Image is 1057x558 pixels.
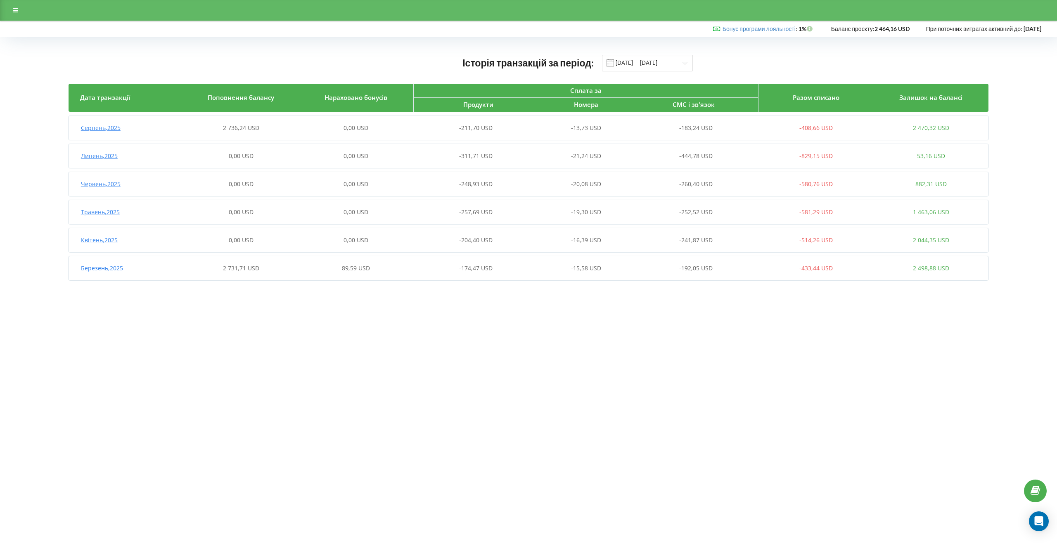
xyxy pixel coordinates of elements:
span: При поточних витратах активний до: [926,25,1022,32]
span: СМС і зв'язок [673,100,715,109]
span: 0,00 USD [229,152,254,160]
span: -174,47 USD [459,264,493,272]
span: 0,00 USD [344,236,368,244]
span: 0,00 USD [344,180,368,188]
span: -16,39 USD [571,236,601,244]
span: Липень , 2025 [81,152,118,160]
span: 882,31 USD [915,180,947,188]
span: -514,26 USD [799,236,833,244]
span: Травень , 2025 [81,208,120,216]
span: 2 731,71 USD [223,264,259,272]
span: 0,00 USD [344,124,368,132]
span: -248,93 USD [459,180,493,188]
strong: 1% [799,25,815,32]
a: Бонус програми лояльності [723,25,796,32]
span: Квітень , 2025 [81,236,118,244]
span: Березень , 2025 [81,264,123,272]
span: 1 463,06 USD [913,208,949,216]
span: Поповнення балансу [208,93,274,102]
span: -15,58 USD [571,264,601,272]
span: 53,16 USD [917,152,945,160]
span: -204,40 USD [459,236,493,244]
span: 0,00 USD [229,208,254,216]
span: -444,78 USD [679,152,713,160]
span: -20,08 USD [571,180,601,188]
span: 2 044,35 USD [913,236,949,244]
span: 0,00 USD [229,180,254,188]
span: Нараховано бонусів [325,93,387,102]
span: -192,05 USD [679,264,713,272]
span: -257,69 USD [459,208,493,216]
span: Разом списано [793,93,839,102]
span: -311,71 USD [459,152,493,160]
span: Серпень , 2025 [81,124,121,132]
span: 0,00 USD [344,208,368,216]
span: -13,73 USD [571,124,601,132]
span: Баланс проєкту: [831,25,875,32]
span: -433,44 USD [799,264,833,272]
span: 0,00 USD [344,152,368,160]
span: 2 736,24 USD [223,124,259,132]
span: 0,00 USD [229,236,254,244]
span: -19,30 USD [571,208,601,216]
span: 2 470,32 USD [913,124,949,132]
span: Номера [574,100,598,109]
span: -829,15 USD [799,152,833,160]
span: -580,76 USD [799,180,833,188]
span: -260,40 USD [679,180,713,188]
span: -408,66 USD [799,124,833,132]
span: : [723,25,797,32]
span: -21,24 USD [571,152,601,160]
span: 2 498,88 USD [913,264,949,272]
span: -211,70 USD [459,124,493,132]
span: Залишок на балансі [899,93,962,102]
span: Сплата за [570,86,602,95]
span: -252,52 USD [679,208,713,216]
div: Open Intercom Messenger [1029,511,1049,531]
span: -581,29 USD [799,208,833,216]
span: Історія транзакцій за період: [462,57,594,69]
strong: 2 464,16 USD [875,25,910,32]
span: Червень , 2025 [81,180,121,188]
span: -183,24 USD [679,124,713,132]
span: Продукти [463,100,493,109]
span: -241,87 USD [679,236,713,244]
span: Дата транзакції [80,93,130,102]
span: 89,59 USD [342,264,370,272]
strong: [DATE] [1024,25,1041,32]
